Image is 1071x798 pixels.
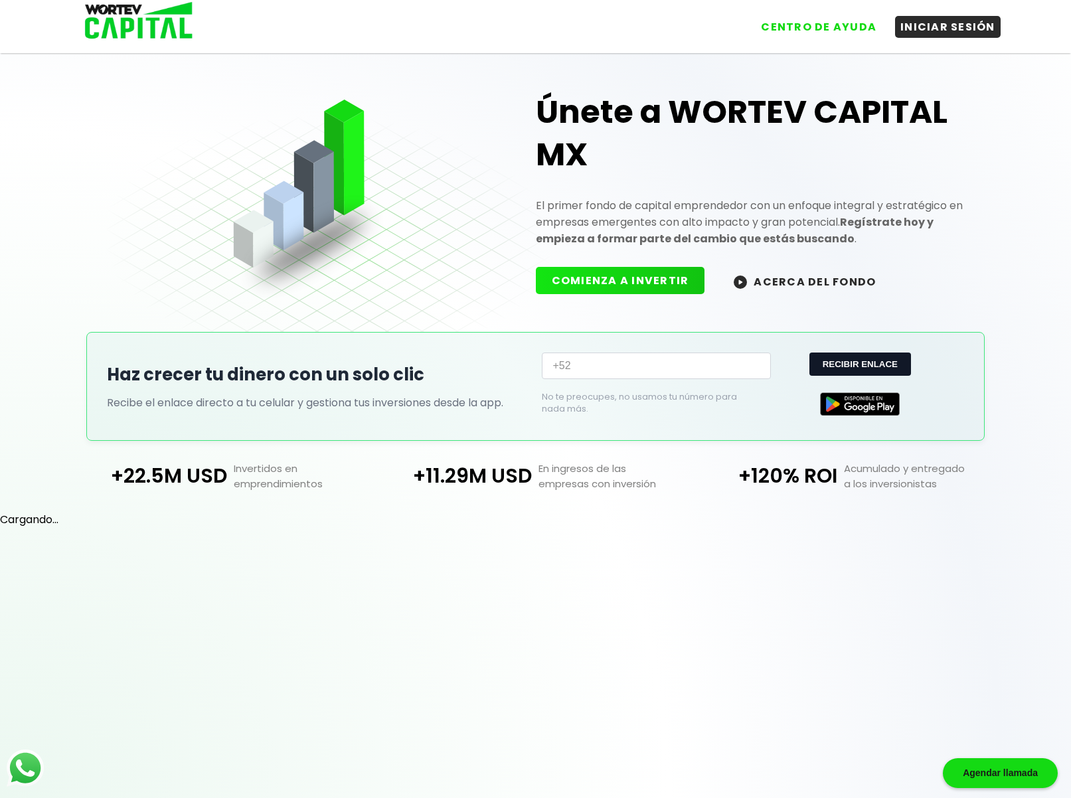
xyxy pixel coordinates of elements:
[742,6,882,38] a: CENTRO DE AYUDA
[536,214,934,246] strong: Regístrate hoy y empieza a formar parte del cambio que estás buscando
[383,461,533,491] p: +11.29M USD
[227,461,383,491] p: Invertidos en emprendimientos
[837,461,993,491] p: Acumulado y entregado a los inversionistas
[820,392,900,416] img: Google Play
[536,273,718,288] a: COMIENZA A INVERTIR
[718,267,892,295] button: ACERCA DEL FONDO
[536,267,705,294] button: COMIENZA A INVERTIR
[532,461,688,491] p: En ingresos de las empresas con inversión
[536,197,964,247] p: El primer fondo de capital emprendedor con un enfoque integral y estratégico en empresas emergent...
[756,16,882,38] button: CENTRO DE AYUDA
[943,758,1058,788] div: Agendar llamada
[536,91,964,176] h1: Únete a WORTEV CAPITAL MX
[809,353,911,376] button: RECIBIR ENLACE
[78,461,227,491] p: +22.5M USD
[107,394,529,411] p: Recibe el enlace directo a tu celular y gestiona tus inversiones desde la app.
[107,362,529,388] h2: Haz crecer tu dinero con un solo clic
[542,391,750,415] p: No te preocupes, no usamos tu número para nada más.
[688,461,837,491] p: +120% ROI
[7,750,44,787] img: logos_whatsapp-icon.242b2217.svg
[734,276,747,289] img: wortev-capital-acerca-del-fondo
[882,6,1001,38] a: INICIAR SESIÓN
[895,16,1001,38] button: INICIAR SESIÓN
